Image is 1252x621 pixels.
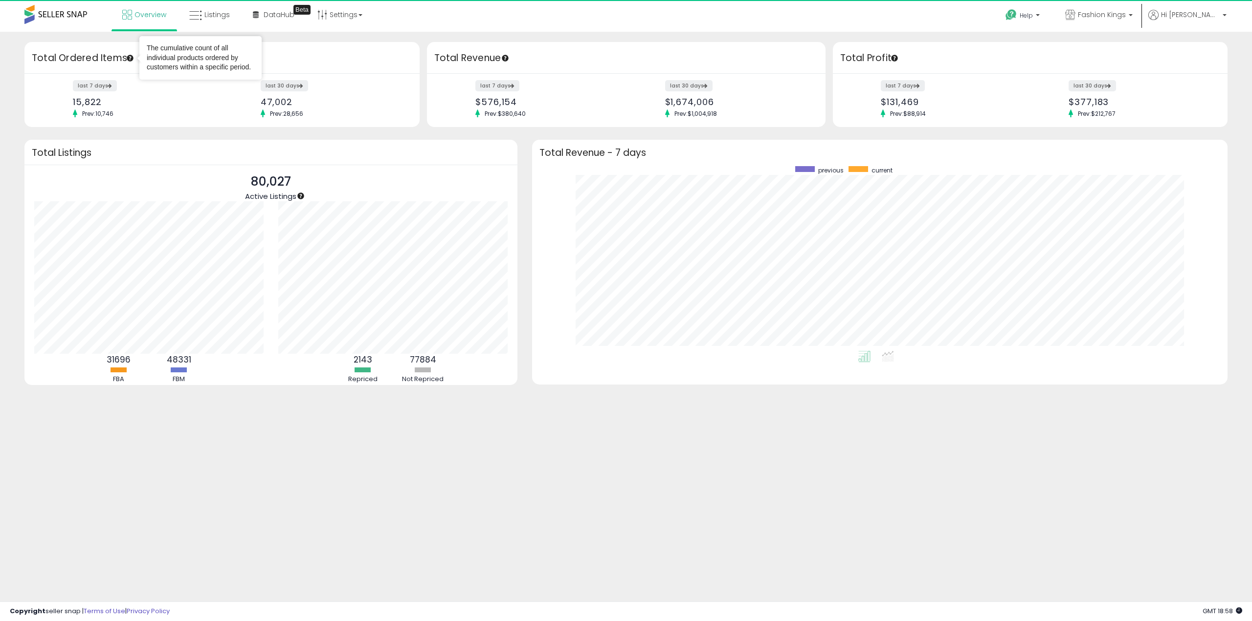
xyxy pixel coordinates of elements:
div: The cumulative count of all individual products ordered by customers within a specific period. [147,43,254,72]
p: 80,027 [245,172,296,191]
label: last 30 days [261,80,308,91]
div: FBA [89,375,148,384]
div: FBM [150,375,208,384]
span: Fashion Kings [1078,10,1126,20]
div: 15,822 [73,97,215,107]
span: Active Listings [245,191,296,201]
span: Listings [204,10,230,20]
span: Overview [134,10,166,20]
span: current [872,166,893,174]
a: Hi [PERSON_NAME] [1148,10,1227,32]
div: Tooltip anchor [501,54,510,63]
h3: Total Listings [32,149,510,156]
b: 31696 [107,354,131,365]
label: last 30 days [1069,80,1116,91]
div: Repriced [334,375,392,384]
div: $377,183 [1069,97,1210,107]
div: $131,469 [881,97,1023,107]
h3: Total Ordered Items [32,51,412,65]
a: Help [998,1,1050,32]
label: last 7 days [881,80,925,91]
div: Tooltip anchor [293,5,311,15]
div: $1,674,006 [665,97,808,107]
span: Prev: $88,914 [885,109,931,118]
div: Tooltip anchor [126,54,134,63]
h3: Total Profit [840,51,1221,65]
i: Get Help [1005,9,1017,21]
span: Prev: $212,767 [1073,109,1120,118]
div: Not Repriced [394,375,452,384]
span: previous [818,166,844,174]
span: Prev: $1,004,918 [670,109,722,118]
span: Help [1020,11,1033,20]
b: 2143 [354,354,372,365]
h3: Total Revenue - 7 days [539,149,1221,156]
div: $576,154 [475,97,619,107]
div: 47,002 [261,97,402,107]
div: Tooltip anchor [296,192,305,200]
span: Hi [PERSON_NAME] [1161,10,1220,20]
h3: Total Revenue [434,51,818,65]
span: DataHub [264,10,294,20]
label: last 30 days [665,80,713,91]
span: Prev: 10,746 [77,109,118,118]
span: Prev: $380,640 [480,109,531,118]
label: last 7 days [475,80,519,91]
span: Prev: 28,656 [265,109,308,118]
label: last 7 days [73,80,117,91]
b: 48331 [167,354,191,365]
div: Tooltip anchor [890,54,899,63]
b: 77884 [410,354,436,365]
